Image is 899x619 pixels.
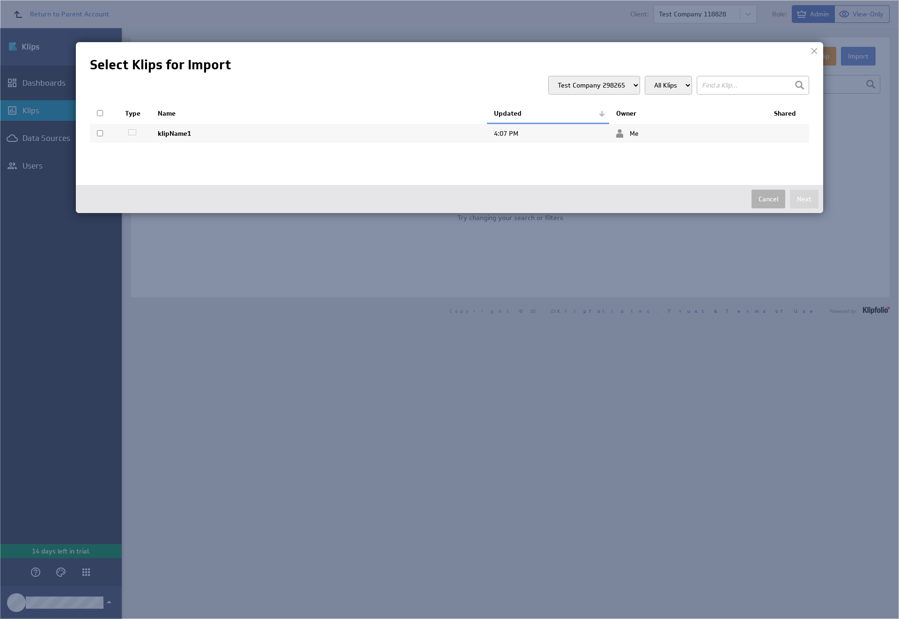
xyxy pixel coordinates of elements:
input: Find a Klip... [697,76,809,95]
h1: Select Klips for Import [90,56,809,74]
button: Cancel [752,190,785,208]
img: icon-blank.png [125,129,139,136]
span: Aug 11, 2025 4:07 PM [494,129,518,138]
td: klipName1 [151,124,487,143]
th: Owner [609,104,767,124]
th: Type [118,104,151,124]
th: Name [151,104,487,124]
button: Next [790,190,818,208]
span: Me [616,129,639,138]
th: Updated [487,104,609,124]
th: Shared [767,104,809,124]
